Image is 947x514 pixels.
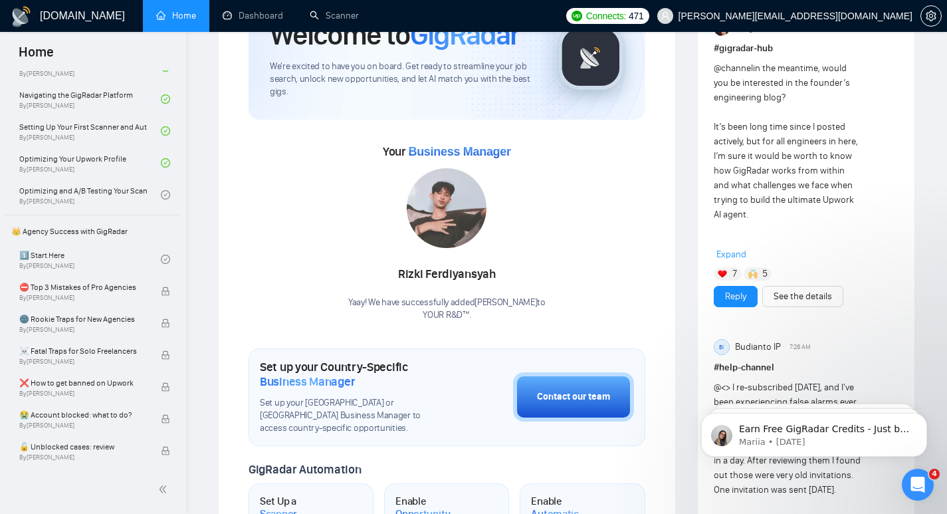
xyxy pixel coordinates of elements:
[260,374,355,389] span: Business Manager
[161,382,170,392] span: lock
[19,116,161,146] a: Setting Up Your First Scanner and Auto-BidderBy[PERSON_NAME]
[513,372,634,422] button: Contact our team
[156,10,196,21] a: homeHome
[718,269,727,279] img: ❤️
[920,5,942,27] button: setting
[158,483,171,496] span: double-left
[716,249,746,260] span: Expand
[161,126,170,136] span: check-circle
[161,319,170,328] span: lock
[920,11,942,21] a: setting
[572,11,582,21] img: upwork-logo.png
[11,6,32,27] img: logo
[732,267,737,281] span: 7
[19,326,147,334] span: By [PERSON_NAME]
[774,289,832,304] a: See the details
[661,11,670,21] span: user
[19,422,147,430] span: By [PERSON_NAME]
[260,360,447,389] h1: Set up your Country-Specific
[161,190,170,199] span: check-circle
[19,84,161,114] a: Navigating the GigRadar PlatformBy[PERSON_NAME]
[19,245,161,274] a: 1️⃣ Start HereBy[PERSON_NAME]
[161,158,170,168] span: check-circle
[348,263,546,286] div: Rizki Ferdiyansyah
[161,287,170,296] span: lock
[161,414,170,424] span: lock
[558,24,624,90] img: gigradar-logo.png
[19,148,161,178] a: Optimizing Your Upwork ProfileBy[PERSON_NAME]
[260,397,447,435] span: Set up your [GEOGRAPHIC_DATA] or [GEOGRAPHIC_DATA] Business Manager to access country-specific op...
[161,255,170,264] span: check-circle
[714,340,729,354] div: BI
[19,358,147,366] span: By [PERSON_NAME]
[19,440,147,453] span: 🔓 Unblocked cases: review
[383,144,511,159] span: Your
[348,297,546,322] div: Yaay! We have successfully added [PERSON_NAME] to
[19,313,147,326] span: 🌚 Rookie Traps for New Agencies
[789,341,811,353] span: 7:26 AM
[58,51,229,63] p: Message from Mariia, sent 11w ago
[735,340,781,354] span: Budianto IP
[161,446,170,455] span: lock
[762,286,843,307] button: See the details
[249,462,361,477] span: GigRadar Automation
[8,43,64,70] span: Home
[19,294,147,302] span: By [PERSON_NAME]
[681,385,947,478] iframe: Intercom notifications message
[348,309,546,322] p: YOUR R&D™ .
[19,408,147,422] span: 😭 Account blocked: what to do?
[19,281,147,294] span: ⛔ Top 3 Mistakes of Pro Agencies
[714,41,898,56] h1: # gigradar-hub
[410,17,519,53] span: GigRadar
[748,269,758,279] img: 🙌
[58,39,229,366] span: Earn Free GigRadar Credits - Just by Sharing Your Story! 💬 Want more credits for sending proposal...
[19,376,147,390] span: ❌ How to get banned on Upwork
[19,180,161,209] a: Optimizing and A/B Testing Your Scanner for Better ResultsBy[PERSON_NAME]
[586,9,626,23] span: Connects:
[902,469,934,501] iframe: Intercom live chat
[921,11,941,21] span: setting
[537,390,610,404] div: Contact our team
[270,61,536,98] span: We're excited to have you on board. Get ready to streamline your job search, unlock new opportuni...
[714,360,898,375] h1: # help-channel
[6,218,179,245] span: 👑 Agency Success with GigRadar
[161,94,170,104] span: check-circle
[714,286,758,307] button: Reply
[19,453,147,461] span: By [PERSON_NAME]
[19,390,147,398] span: By [PERSON_NAME]
[407,168,486,248] img: 1698922928916-IMG-20231027-WA0014.jpg
[762,267,768,281] span: 5
[629,9,643,23] span: 471
[161,350,170,360] span: lock
[270,17,519,53] h1: Welcome to
[19,344,147,358] span: ☠️ Fatal Traps for Solo Freelancers
[725,289,746,304] a: Reply
[310,10,359,21] a: searchScanner
[714,63,753,74] span: @channel
[408,145,510,158] span: Business Manager
[223,10,283,21] a: dashboardDashboard
[929,469,940,479] span: 4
